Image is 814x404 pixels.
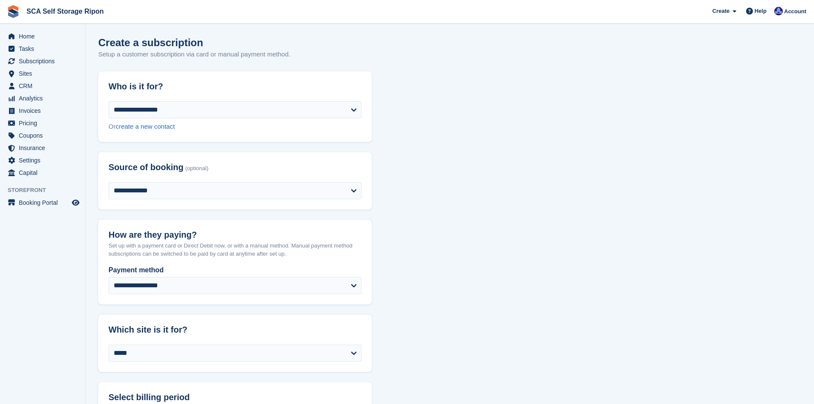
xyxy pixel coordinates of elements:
[98,37,203,48] h1: Create a subscription
[19,68,70,80] span: Sites
[4,167,81,179] a: menu
[109,392,361,402] h2: Select billing period
[7,5,20,18] img: stora-icon-8386f47178a22dfd0bd8f6a31ec36ba5ce8667c1dd55bd0f319d3a0aa187defe.svg
[4,105,81,117] a: menu
[4,68,81,80] a: menu
[109,230,361,240] h2: How are they paying?
[19,117,70,129] span: Pricing
[755,7,767,15] span: Help
[774,7,783,15] img: Sarah Race
[4,43,81,55] a: menu
[8,186,85,195] span: Storefront
[19,80,70,92] span: CRM
[23,4,107,18] a: SCA Self Storage Ripon
[19,92,70,104] span: Analytics
[109,122,361,132] div: Or
[4,117,81,129] a: menu
[19,105,70,117] span: Invoices
[116,123,175,130] a: create a new contact
[19,55,70,67] span: Subscriptions
[4,55,81,67] a: menu
[109,82,361,91] h2: Who is it for?
[109,162,184,172] span: Source of booking
[4,80,81,92] a: menu
[98,50,290,59] p: Setup a customer subscription via card or manual payment method.
[109,242,361,258] p: Set up with a payment card or Direct Debit now, or with a manual method. Manual payment method su...
[19,43,70,55] span: Tasks
[19,30,70,42] span: Home
[712,7,729,15] span: Create
[19,154,70,166] span: Settings
[4,154,81,166] a: menu
[4,92,81,104] a: menu
[185,165,209,172] span: (optional)
[109,265,361,275] label: Payment method
[19,130,70,142] span: Coupons
[19,167,70,179] span: Capital
[4,130,81,142] a: menu
[71,198,81,208] a: Preview store
[4,30,81,42] a: menu
[784,7,806,16] span: Account
[4,142,81,154] a: menu
[4,197,81,209] a: menu
[109,325,361,335] h2: Which site is it for?
[19,142,70,154] span: Insurance
[19,197,70,209] span: Booking Portal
